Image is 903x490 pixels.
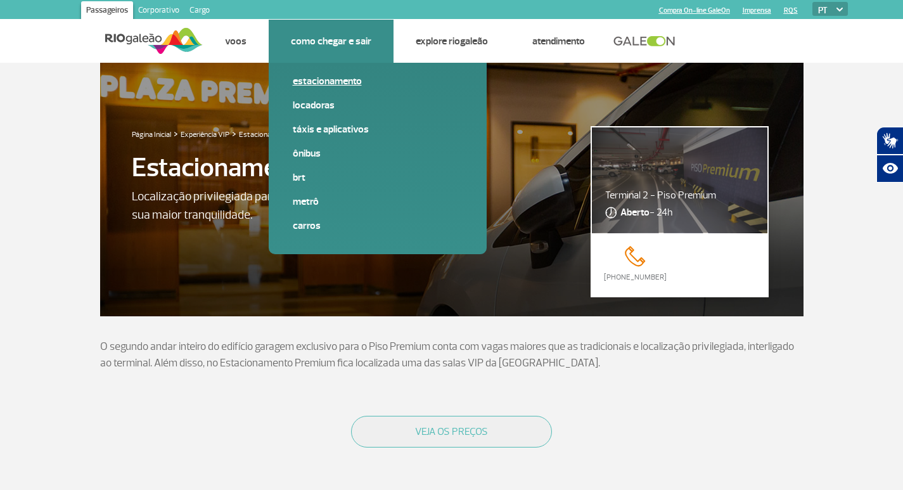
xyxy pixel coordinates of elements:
a: Página Inicial [132,130,171,139]
div: Plugin de acessibilidade da Hand Talk. [876,127,903,183]
button: Abrir recursos assistivos. [876,155,903,183]
a: Cargo [184,1,215,22]
a: Imprensa [743,6,771,15]
a: Ônibus [293,146,463,160]
a: [PHONE_NUMBER] [592,272,679,283]
a: Carros [293,219,463,233]
p: Localização privilegiada para sua maior tranquilidade. [132,188,292,224]
a: Corporativo [133,1,184,22]
a: Atendimento [532,35,585,48]
a: Passageiros [81,1,133,22]
a: Compra On-line GaleOn [659,6,730,15]
a: Estacionamento Premium [239,130,321,139]
button: VEJA OS PREÇOS [351,416,552,448]
button: Abrir tradutor de língua de sinais. [876,127,903,155]
p: Terminal 2 - Piso Premium [605,188,754,203]
a: Explore RIOgaleão [416,35,488,48]
a: Voos [225,35,247,48]
a: > [232,126,236,141]
a: Metrô [293,195,463,209]
a: BRT [293,171,463,184]
a: > [174,126,178,141]
span: - 24h [620,205,672,220]
a: RQS [784,6,798,15]
strong: Aberto [620,206,650,219]
a: Experiência VIP [181,130,229,139]
p: O segundo andar inteiro do edifício garagem exclusivo para o Piso Premium conta com vagas maiores... [100,338,804,371]
a: Locadoras [293,98,463,112]
a: Como chegar e sair [291,35,371,48]
p: Estacionamento Premium [132,148,422,188]
a: Táxis e aplicativos [293,122,463,136]
a: Estacionamento [293,74,463,88]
